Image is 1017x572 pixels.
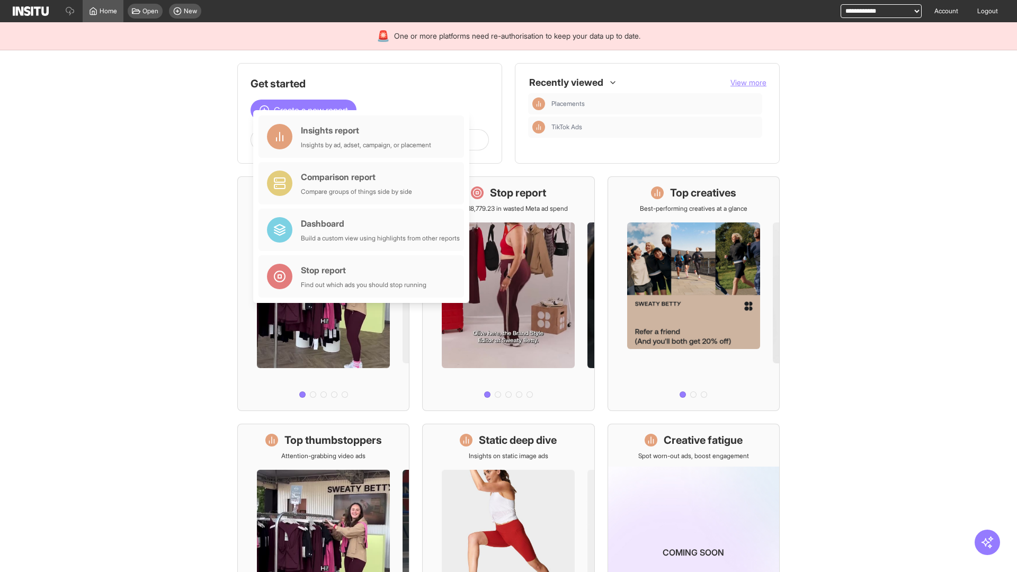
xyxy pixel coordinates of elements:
[490,185,546,200] h1: Stop report
[251,76,489,91] h1: Get started
[284,433,382,448] h1: Top thumbstoppers
[422,176,594,411] a: Stop reportSave £18,779.23 in wasted Meta ad spend
[184,7,197,15] span: New
[281,452,365,460] p: Attention-grabbing video ads
[670,185,736,200] h1: Top creatives
[13,6,49,16] img: Logo
[237,176,409,411] a: What's live nowSee all active ads instantly
[608,176,780,411] a: Top creativesBest-performing creatives at a glance
[301,264,426,276] div: Stop report
[100,7,117,15] span: Home
[142,7,158,15] span: Open
[730,77,766,88] button: View more
[469,452,548,460] p: Insights on static image ads
[301,281,426,289] div: Find out which ads you should stop running
[449,204,568,213] p: Save £18,779.23 in wasted Meta ad spend
[301,234,460,243] div: Build a custom view using highlights from other reports
[251,100,356,121] button: Create a new report
[532,97,545,110] div: Insights
[301,124,431,137] div: Insights report
[274,104,348,117] span: Create a new report
[301,171,412,183] div: Comparison report
[301,217,460,230] div: Dashboard
[479,433,557,448] h1: Static deep dive
[551,123,582,131] span: TikTok Ads
[301,141,431,149] div: Insights by ad, adset, campaign, or placement
[551,100,758,108] span: Placements
[394,31,640,41] span: One or more platforms need re-authorisation to keep your data up to date.
[551,123,758,131] span: TikTok Ads
[532,121,545,133] div: Insights
[640,204,747,213] p: Best-performing creatives at a glance
[377,29,390,43] div: 🚨
[730,78,766,87] span: View more
[551,100,585,108] span: Placements
[301,187,412,196] div: Compare groups of things side by side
